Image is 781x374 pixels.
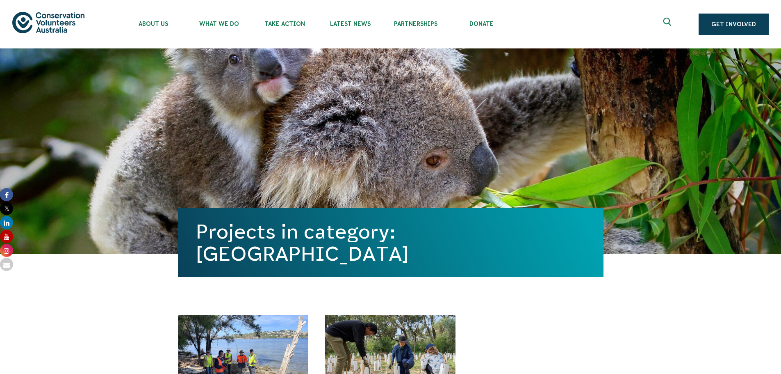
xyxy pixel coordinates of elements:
span: Expand search box [663,18,674,31]
span: Take Action [252,21,317,27]
span: Partnerships [383,21,449,27]
button: Expand search box Close search box [658,14,678,34]
span: What We Do [186,21,252,27]
img: logo.svg [12,12,84,33]
a: Get Involved [699,14,769,35]
span: Donate [449,21,514,27]
h1: Projects in category: [GEOGRAPHIC_DATA] [196,220,585,265]
span: About Us [121,21,186,27]
span: Latest News [317,21,383,27]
